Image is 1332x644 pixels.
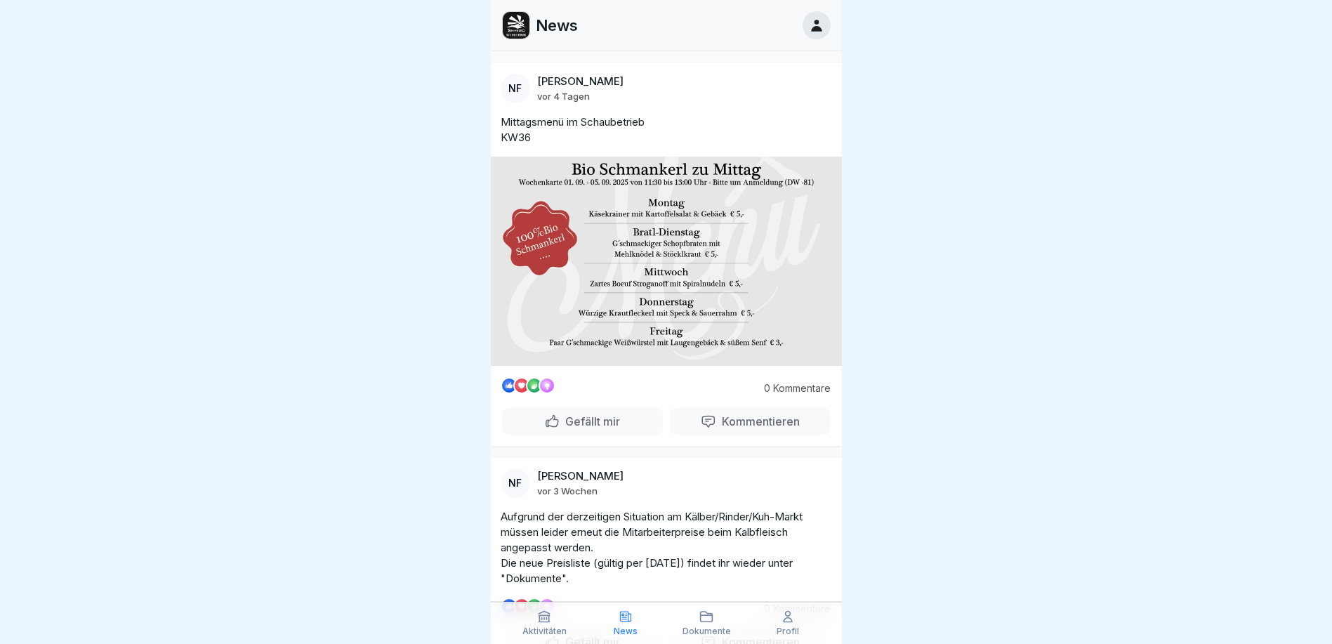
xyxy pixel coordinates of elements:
[522,626,567,636] p: Aktivitäten
[614,626,638,636] p: News
[537,485,598,497] p: vor 3 Wochen
[537,91,590,102] p: vor 4 Tagen
[537,75,624,88] p: [PERSON_NAME]
[501,114,832,145] p: Mittagsmenü im Schaubetrieb KW36
[501,509,832,586] p: Aufgrund der derzeitigen Situation am Kälber/Rinder/Kuh-Markt müssen leider erneut die Mitarbeite...
[536,16,578,34] p: News
[683,626,731,636] p: Dokumente
[491,157,842,366] img: Post Image
[501,74,530,103] div: NF
[503,12,529,39] img: zazc8asra4ka39jdtci05bj8.png
[777,626,799,636] p: Profil
[501,468,530,498] div: NF
[716,414,800,428] p: Kommentieren
[753,383,831,394] p: 0 Kommentare
[560,414,620,428] p: Gefällt mir
[537,470,624,482] p: [PERSON_NAME]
